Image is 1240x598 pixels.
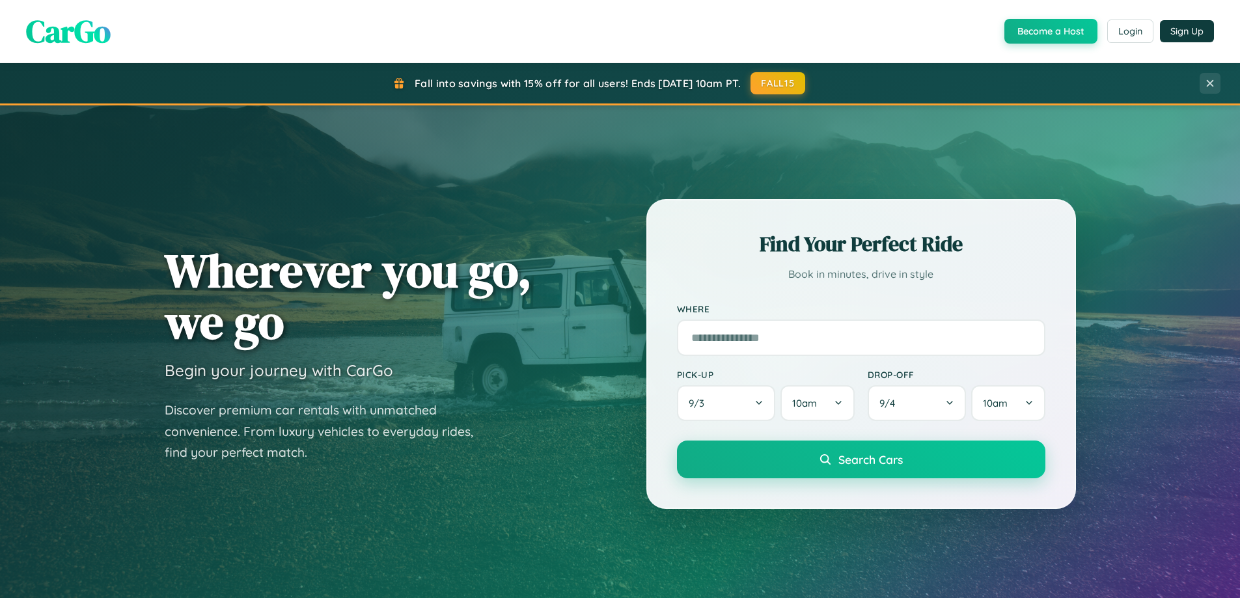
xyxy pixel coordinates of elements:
[879,397,902,409] span: 9 / 4
[677,230,1045,258] h2: Find Your Perfect Ride
[677,265,1045,284] p: Book in minutes, drive in style
[677,303,1045,314] label: Where
[165,245,532,347] h1: Wherever you go, we go
[689,397,711,409] span: 9 / 3
[165,400,490,463] p: Discover premium car rentals with unmatched convenience. From luxury vehicles to everyday rides, ...
[1160,20,1214,42] button: Sign Up
[677,385,776,421] button: 9/3
[838,452,903,467] span: Search Cars
[677,441,1045,478] button: Search Cars
[1004,19,1097,44] button: Become a Host
[971,385,1045,421] button: 10am
[26,10,111,53] span: CarGo
[165,360,393,380] h3: Begin your journey with CarGo
[415,77,741,90] span: Fall into savings with 15% off for all users! Ends [DATE] 10am PT.
[868,385,967,421] button: 9/4
[792,397,817,409] span: 10am
[780,385,854,421] button: 10am
[751,72,805,94] button: FALL15
[983,397,1008,409] span: 10am
[868,369,1045,380] label: Drop-off
[677,369,855,380] label: Pick-up
[1107,20,1153,43] button: Login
